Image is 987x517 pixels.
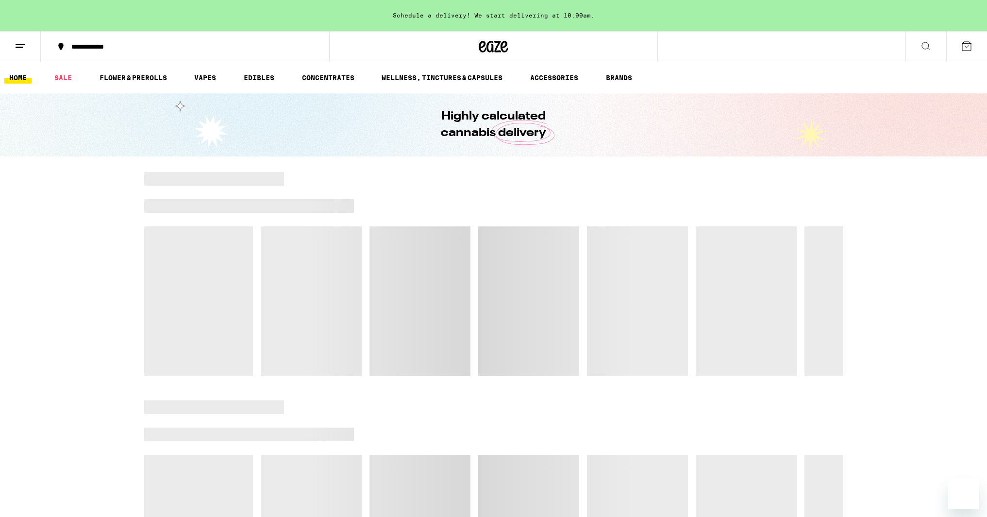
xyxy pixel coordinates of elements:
[95,72,172,84] a: FLOWER & PREROLLS
[377,72,507,84] a: WELLNESS, TINCTURES & CAPSULES
[414,108,574,141] h1: Highly calculated cannabis delivery
[297,72,359,84] a: CONCENTRATES
[601,72,637,84] a: BRANDS
[239,72,279,84] a: EDIBLES
[525,72,583,84] a: ACCESSORIES
[189,72,221,84] a: VAPES
[50,72,77,84] a: SALE
[4,72,32,84] a: HOME
[948,478,979,509] iframe: Button to launch messaging window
